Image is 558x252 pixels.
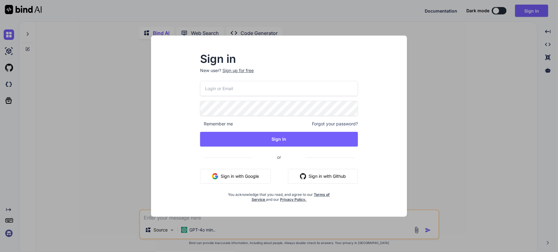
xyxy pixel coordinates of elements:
span: Remember me [200,121,233,127]
input: Login or Email [200,81,358,96]
a: Privacy Policy. [280,197,306,202]
div: You acknowledge that you read, and agree to our and our [226,189,332,202]
div: Sign up for free [222,67,254,74]
span: Forgot your password? [312,121,358,127]
span: or [252,150,306,165]
img: google [212,173,218,179]
button: Sign in with Google [200,169,271,184]
img: github [300,173,306,179]
a: Terms of Service [252,192,330,202]
h2: Sign in [200,54,358,64]
button: Sign in with Github [288,169,358,184]
button: Sign In [200,132,358,147]
p: New user? [200,67,358,81]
